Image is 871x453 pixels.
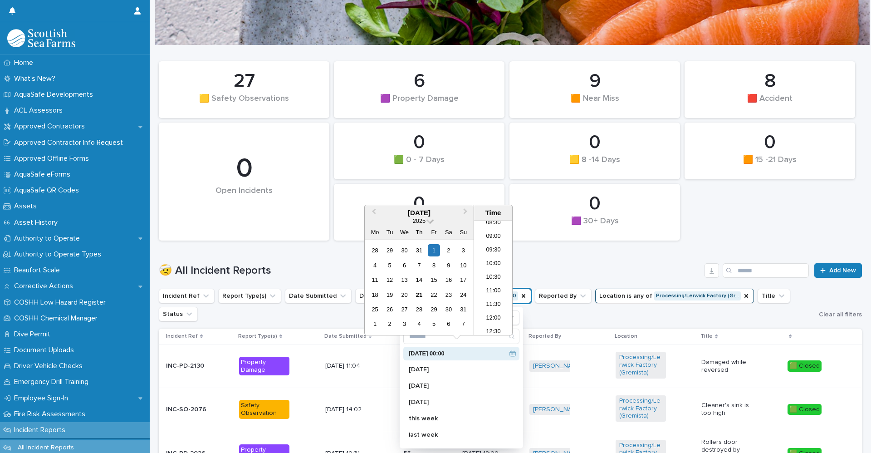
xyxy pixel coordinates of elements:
div: [DATE] 00:00 [403,347,519,360]
div: Choose Monday, 11 August 2025 [369,274,381,286]
p: Assets [10,202,44,211]
div: 0 [349,192,489,215]
div: Choose Thursday, 4 September 2025 [413,318,425,330]
div: Choose Tuesday, 12 August 2025 [383,274,396,286]
div: Choose Saturday, 30 August 2025 [442,303,455,315]
div: Property Damage [239,357,289,376]
button: Report Type(s) [218,289,281,303]
div: Choose Saturday, 6 September 2025 [442,318,455,330]
span: Clear all filters [819,311,862,318]
p: [DATE] [409,383,505,389]
p: COSHH Low Hazard Register [10,298,113,307]
div: Choose Friday, 5 September 2025 [428,318,440,330]
p: Beaufort Scale [10,266,67,275]
p: Report Type(s) [238,331,277,341]
div: Choose Sunday, 17 August 2025 [457,274,470,286]
div: Time [476,209,510,217]
p: Approved Offline Forms [10,154,96,163]
button: Location [595,289,754,303]
div: Tu [383,226,396,238]
div: Choose Tuesday, 2 September 2025 [383,318,396,330]
div: Open Incidents [174,186,314,215]
li: 09:00 [474,230,513,244]
p: Dive Permit [10,330,58,339]
div: 🟥 Accident [700,94,840,113]
li: 08:30 [474,217,513,230]
p: [DATE] 11:04 [325,362,376,370]
div: Th [413,226,425,238]
div: 8 [700,70,840,93]
div: 6 [349,70,489,93]
button: Status [159,307,198,321]
p: ACL Assessors [10,106,70,115]
div: Choose Friday, 22 August 2025 [428,289,440,301]
div: Choose Friday, 1 August 2025 [428,244,440,256]
li: 12:30 [474,325,513,339]
div: Choose Wednesday, 30 July 2025 [398,244,411,256]
h1: 🤕 All Incident Reports [159,264,701,277]
div: 🟪 Property Damage [349,94,489,113]
div: Choose Saturday, 9 August 2025 [442,259,455,271]
div: Choose Thursday, 28 August 2025 [413,303,425,315]
div: Choose Saturday, 23 August 2025 [442,289,455,301]
p: [DATE] [409,399,505,405]
li: 11:30 [474,298,513,312]
a: [PERSON_NAME] [533,406,582,414]
p: Emergency Drill Training [10,378,96,386]
div: Choose Tuesday, 5 August 2025 [383,259,396,271]
div: Choose Saturday, 16 August 2025 [442,274,455,286]
div: Choose Wednesday, 20 August 2025 [398,289,411,301]
div: 🟨 Safety Observations [174,94,314,113]
div: Safety Observation [239,400,289,419]
p: Date Submitted [324,331,367,341]
div: Choose Wednesday, 27 August 2025 [398,303,411,315]
span: Add New [829,267,856,274]
p: Corrective Actions [10,282,80,291]
p: Approved Contractors [10,122,92,131]
button: Days Open [355,289,407,303]
div: 0 [525,192,665,215]
p: What's New? [10,74,63,83]
button: Date Submitted [285,289,352,303]
p: Incident Reports [10,426,73,434]
div: 🟪 30+ Days [525,217,665,236]
p: [DATE] [409,366,505,373]
p: [DATE] 00:00 [409,351,506,357]
div: Choose Saturday, 2 August 2025 [442,244,455,256]
div: 0 [525,131,665,154]
p: last week [409,432,505,438]
div: Mo [369,226,381,238]
div: Choose Sunday, 7 September 2025 [457,318,470,330]
p: Authority to Operate Types [10,250,108,259]
p: INC-PD-2130 [166,362,216,370]
p: Document Uploads [10,346,81,355]
li: 10:00 [474,257,513,271]
p: Asset History [10,218,65,227]
a: Add New [814,263,862,278]
div: We [398,226,411,238]
div: Choose Monday, 25 August 2025 [369,303,381,315]
div: 🟧 15 -21 Days [700,155,840,174]
div: Choose Wednesday, 13 August 2025 [398,274,411,286]
div: Su [457,226,470,238]
div: 0 [700,131,840,154]
div: month 2025-08 [367,243,470,331]
tr: INC-SO-2076Safety Observation[DATE] 14:024747 [DATE] 13:52[PERSON_NAME] Processing/Lerwick Factor... [159,388,862,431]
div: 🟧 Near Miss [525,94,665,113]
p: Authority to Operate [10,234,87,243]
li: 10:30 [474,271,513,285]
p: Approved Contractor Info Request [10,138,130,147]
div: Choose Sunday, 10 August 2025 [457,259,470,271]
div: Choose Friday, 15 August 2025 [428,274,440,286]
p: Damaged while reversed [701,359,752,374]
button: Title [758,289,790,303]
p: this week [409,415,505,422]
div: 🟩 Closed [788,404,822,415]
div: Choose Thursday, 21 August 2025 [413,289,425,301]
div: 27 [174,70,314,93]
p: All Incident Reports [10,444,81,452]
p: Home [10,59,40,67]
a: [PERSON_NAME][DATE] [533,362,602,370]
li: 11:00 [474,285,513,298]
div: 0 [174,153,314,185]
